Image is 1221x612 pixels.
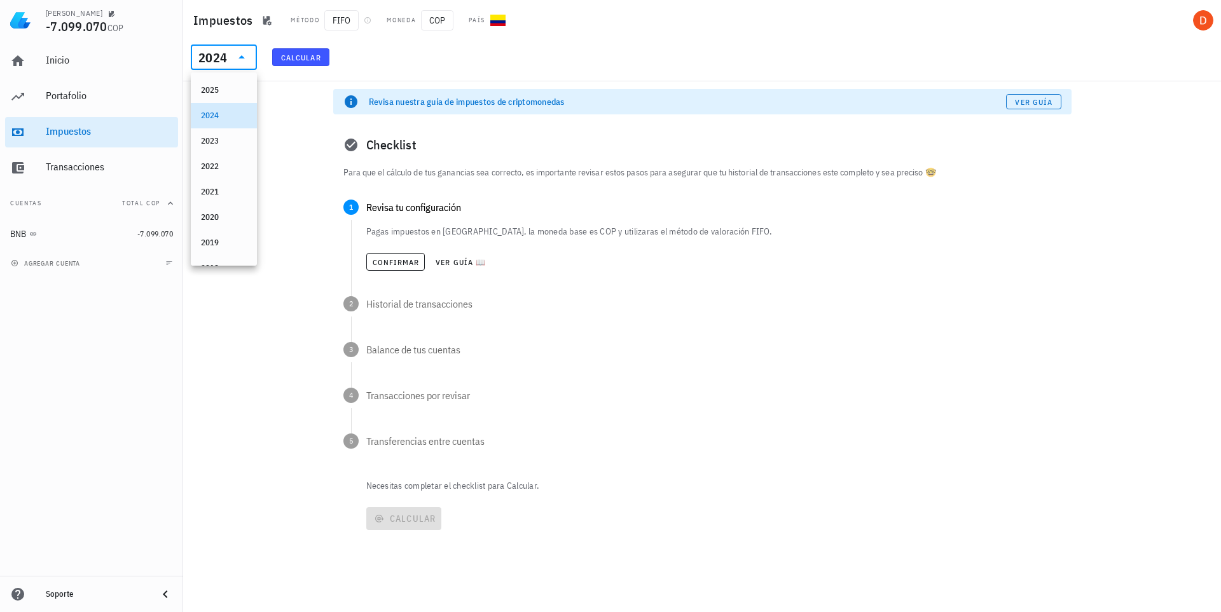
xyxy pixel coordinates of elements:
[201,136,247,146] div: 2023
[198,51,227,64] div: 2024
[46,589,148,599] div: Soporte
[107,22,124,34] span: COP
[291,15,319,25] div: Método
[366,390,1061,400] div: Transacciones por revisar
[490,13,506,28] div: CO-icon
[201,212,247,222] div: 2020
[366,225,1061,238] p: Pagas impuestos en [GEOGRAPHIC_DATA], la moneda base es COP y utilizaras el método de valoración ...
[272,48,329,66] button: Calcular
[5,81,178,112] a: Portafolio
[343,165,1061,179] p: Para que el cálculo de tus ganancias sea correcto, es importante revisar estos pasos para asegura...
[343,296,359,311] span: 2
[343,433,359,449] span: 5
[201,187,247,197] div: 2021
[372,257,420,267] span: Confirmar
[1006,94,1061,109] a: Ver guía
[430,253,491,271] button: Ver guía 📖
[122,199,160,207] span: Total COP
[369,95,1006,108] div: Revisa nuestra guía de impuestos de criptomonedas
[343,342,359,357] span: 3
[421,10,453,31] span: COP
[5,188,178,219] button: CuentasTotal COP
[387,15,416,25] div: Moneda
[10,10,31,31] img: LedgiFi
[5,153,178,183] a: Transacciones
[10,229,27,240] div: BNB
[343,200,359,215] span: 1
[366,344,1061,355] div: Balance de tus cuentas
[280,53,321,62] span: Calcular
[46,8,102,18] div: [PERSON_NAME]
[193,10,258,31] h1: Impuestos
[1014,97,1052,107] span: Ver guía
[366,253,425,271] button: Confirmar
[46,18,107,35] span: -7.099.070
[5,46,178,76] a: Inicio
[8,257,86,269] button: agregar cuenta
[137,229,173,238] span: -7.099.070
[46,90,173,102] div: Portafolio
[343,388,359,403] span: 4
[366,202,1061,212] div: Revisa tu configuración
[201,238,247,248] div: 2019
[201,85,247,95] div: 2025
[1193,10,1213,31] div: avatar
[201,161,247,172] div: 2022
[5,219,178,249] a: BNB -7.099.070
[13,259,80,268] span: agregar cuenta
[46,125,173,137] div: Impuestos
[5,117,178,147] a: Impuestos
[324,10,359,31] span: FIFO
[191,44,257,70] div: 2024
[366,436,1061,446] div: Transferencias entre cuentas
[333,125,1072,165] div: Checklist
[469,15,485,25] div: País
[201,111,247,121] div: 2024
[364,479,1072,492] p: Necesitas completar el checklist para Calcular.
[201,263,247,273] div: 2018
[46,161,173,173] div: Transacciones
[366,299,1061,309] div: Historial de transacciones
[46,54,173,66] div: Inicio
[435,257,486,267] span: Ver guía 📖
